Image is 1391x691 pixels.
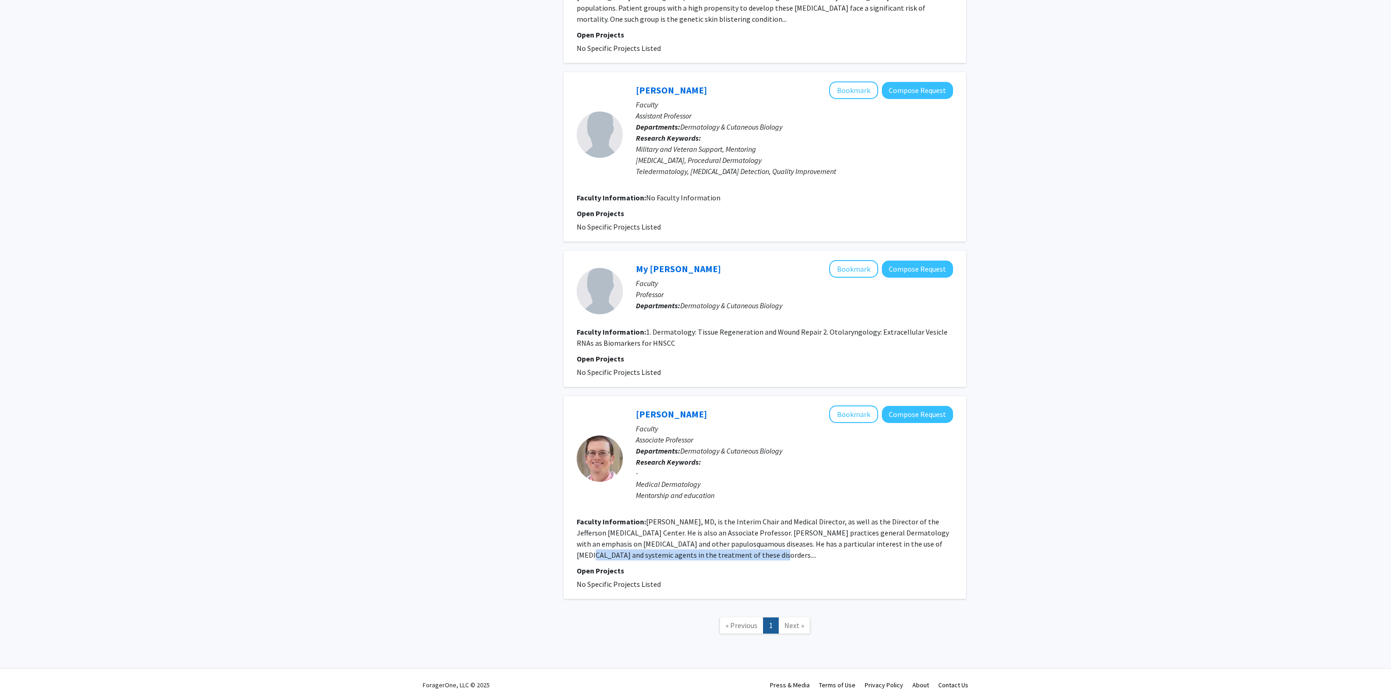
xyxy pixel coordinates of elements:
[577,327,948,348] fg-read-more: 1. Dermatology: Tissue Regeneration and Wound Repair 2. Otolaryngology: Extracellular Vesicle RNA...
[865,681,903,689] a: Privacy Policy
[819,681,856,689] a: Terms of Use
[636,423,953,434] p: Faculty
[778,617,810,634] a: Next Page
[636,133,701,143] b: Research Keywords:
[829,81,878,99] button: Add Elizabeth Jones to Bookmarks
[726,621,757,630] span: « Previous
[577,208,953,219] p: Open Projects
[564,608,966,646] nav: Page navigation
[577,193,646,202] b: Faculty Information:
[720,617,763,634] a: Previous Page
[636,467,953,501] div: - Medical Dermatology Mentorship and education
[882,261,953,278] button: Compose Request to My Mahoney
[882,406,953,423] button: Compose Request to Matthew Keller
[680,301,782,310] span: Dermatology & Cutaneous Biology
[646,193,720,202] span: No Faculty Information
[882,82,953,99] button: Compose Request to Elizabeth Jones
[680,446,782,455] span: Dermatology & Cutaneous Biology
[636,263,721,274] a: My [PERSON_NAME]
[770,681,810,689] a: Press & Media
[577,517,646,526] b: Faculty Information:
[577,367,661,377] span: No Specific Projects Listed
[636,84,707,96] a: [PERSON_NAME]
[636,122,680,131] b: Departments:
[636,446,680,455] b: Departments:
[763,617,779,634] a: 1
[636,434,953,445] p: Associate Professor
[938,681,968,689] a: Contact Us
[577,579,661,589] span: No Specific Projects Listed
[577,517,949,560] fg-read-more: [PERSON_NAME], MD, is the Interim Chair and Medical Director, as well as the Director of the Jeff...
[577,29,953,40] p: Open Projects
[577,565,953,576] p: Open Projects
[680,122,782,131] span: Dermatology & Cutaneous Biology
[636,457,701,467] b: Research Keywords:
[912,681,929,689] a: About
[636,143,953,177] div: Military and Veteran Support, Mentoring [MEDICAL_DATA], Procedural Dermatology Teledermatology, [...
[636,408,707,420] a: [PERSON_NAME]
[636,289,953,300] p: Professor
[636,110,953,121] p: Assistant Professor
[577,327,646,336] b: Faculty Information:
[636,301,680,310] b: Departments:
[577,222,661,231] span: No Specific Projects Listed
[577,353,953,364] p: Open Projects
[829,260,878,278] button: Add My Mahoney to Bookmarks
[784,621,804,630] span: Next »
[636,99,953,110] p: Faculty
[636,278,953,289] p: Faculty
[577,44,661,53] span: No Specific Projects Listed
[829,405,878,423] button: Add Matthew Keller to Bookmarks
[7,649,39,684] iframe: Chat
